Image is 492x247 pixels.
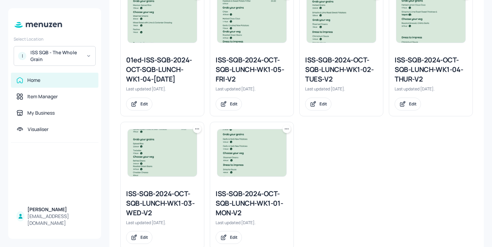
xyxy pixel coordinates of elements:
[140,234,148,240] div: Edit
[27,206,93,213] div: [PERSON_NAME]
[395,55,467,84] div: ISS-SQB-2024-OCT-SQB-LUNCH-WK1-04-THUR-V2
[305,86,378,92] div: Last updated [DATE].
[216,220,288,226] div: Last updated [DATE].
[128,129,197,176] img: 2025-08-28-17563936897422tgtklf4zd5.jpeg
[18,52,26,60] div: I
[28,126,49,133] div: Visualiser
[395,86,467,92] div: Last updated [DATE].
[27,93,58,100] div: Item Manager
[409,101,416,107] div: Edit
[27,77,40,84] div: Home
[230,101,237,107] div: Edit
[216,189,288,218] div: ISS-SQB-2024-OCT-SQB-LUNCH-WK1-01-MON-V2
[126,55,199,84] div: 01ed-ISS-SQB-2024-OCT-SQB-LUNCH-WK1-04-[DATE]
[305,55,378,84] div: ISS-SQB-2024-OCT-SQB-LUNCH-WK1-02-TUES-V2
[216,55,288,84] div: ISS-SQB-2024-OCT-SQB-LUNCH-WK1-05-FRI-V2
[126,86,199,92] div: Last updated [DATE].
[126,189,199,218] div: ISS-SQB-2024-OCT-SQB-LUNCH-WK1-03-WED-V2
[27,110,55,116] div: My Business
[319,101,327,107] div: Edit
[27,213,93,227] div: [EMAIL_ADDRESS][DOMAIN_NAME]
[126,220,199,226] div: Last updated [DATE].
[216,86,288,92] div: Last updated [DATE].
[30,49,82,63] div: ISS SQB - The Whole Grain
[140,101,148,107] div: Edit
[230,234,237,240] div: Edit
[14,36,96,42] div: Select Location
[217,129,286,176] img: 2025-09-19-1758280318935m8z6lonr0h.jpeg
